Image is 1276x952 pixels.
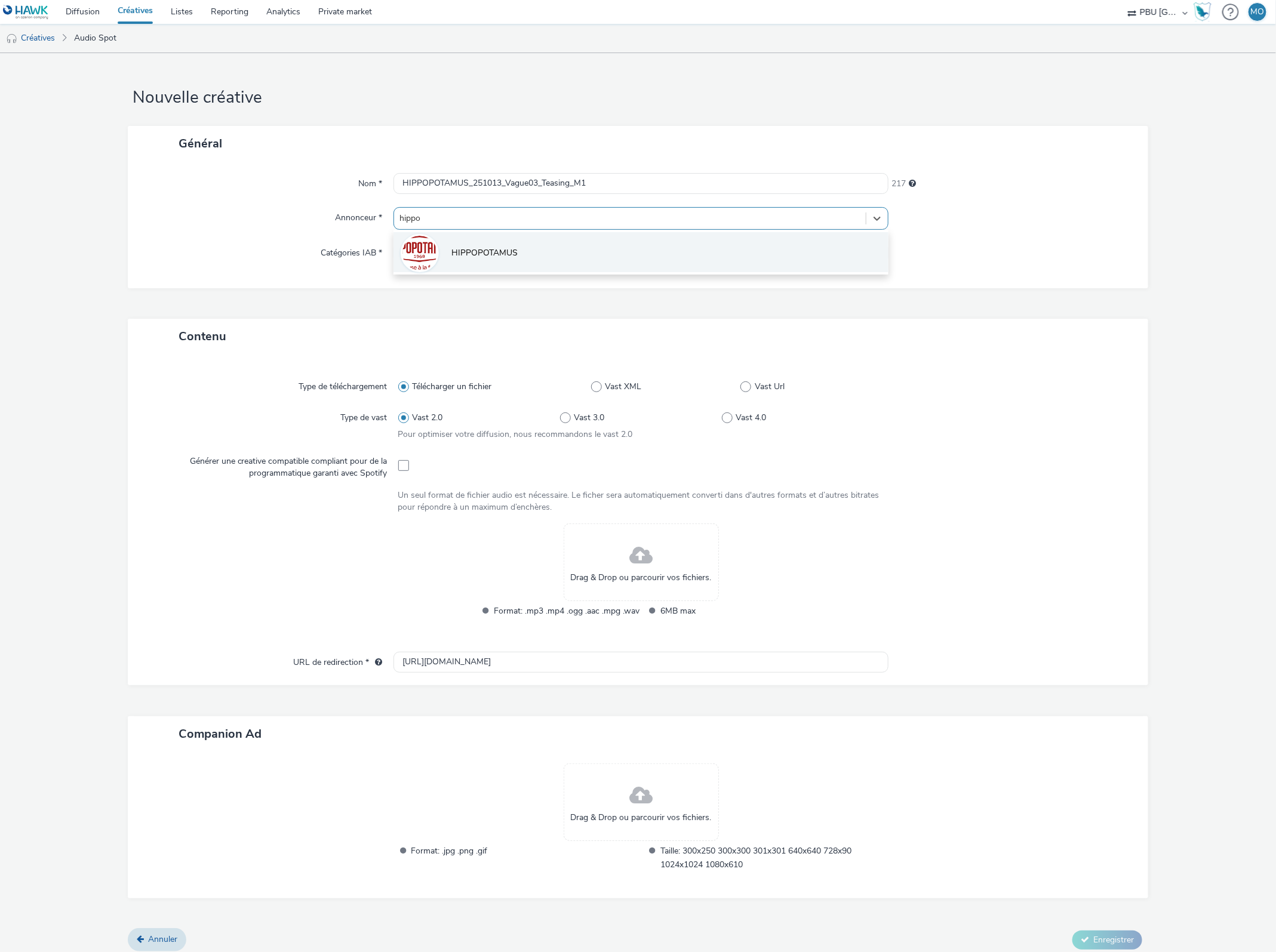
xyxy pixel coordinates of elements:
span: Contenu [179,328,226,344]
span: Général [179,135,222,152]
label: URL de redirection * [289,652,388,668]
span: Drag & Drop ou parcourir vos fichiers. [571,572,712,584]
span: 6MB max [660,604,806,618]
span: Vast XML [605,381,641,393]
span: Pour optimiser votre diffusion, nous recommandons le vast 2.0 [398,429,633,440]
label: Générer une creative compatible compliant pour de la programmatique garanti avec Spotify [149,451,392,480]
span: Vast Url [755,381,785,393]
img: Hawk Academy [1194,2,1212,21]
span: Taille: 300x250 300x300 301x301 640x640 728x90 1024x1024 1080x610 [660,844,888,871]
a: Audio Spot [68,24,122,53]
span: Vast 4.0 [736,412,767,424]
img: HIPPOPOTAMUS [402,236,437,270]
div: L'URL de redirection sera utilisée comme URL de validation avec certains SSP et ce sera l'URL de ... [370,657,383,668]
div: Un seul format de fichier audio est nécessaire. Le ficher sera automatiquement converti dans d'au... [398,489,884,514]
span: Vast 2.0 [412,412,442,424]
a: Annuler [128,928,186,951]
span: Enregistrer [1093,934,1134,945]
span: Format: .mp3 .mp4 .ogg .aac .mpg .wav [494,604,639,618]
div: 255 caractères maximum [909,178,916,190]
button: Enregistrer [1072,931,1142,950]
span: Companion Ad [179,726,262,742]
span: Télécharger un fichier [412,381,491,393]
span: Format: .jpg .png .gif [411,844,639,871]
div: MO [1251,3,1265,21]
label: Catégories IAB * [316,242,388,259]
span: Drag & Drop ou parcourir vos fichiers. [571,812,712,824]
h1: Nouvelle créative [128,87,1149,109]
img: audio [6,33,18,45]
span: Annuler [148,933,177,945]
img: undefined Logo [3,5,49,20]
span: 217 [891,178,906,190]
input: url... [393,652,889,673]
span: Vast 3.0 [574,412,604,424]
a: Hawk Academy [1194,2,1216,21]
input: Nom [393,173,889,194]
label: Type de téléchargement [294,376,392,393]
label: Nom * [354,173,388,190]
label: Annonceur * [331,207,388,224]
span: HIPPOPOTAMUS [452,247,518,259]
label: Type de vast [336,407,392,424]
